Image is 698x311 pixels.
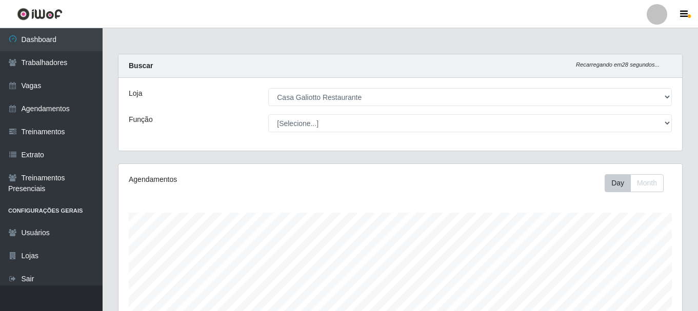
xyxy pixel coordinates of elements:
[630,174,664,192] button: Month
[129,61,153,70] strong: Buscar
[129,174,346,185] div: Agendamentos
[576,61,660,68] i: Recarregando em 28 segundos...
[129,88,142,99] label: Loja
[129,114,153,125] label: Função
[605,174,631,192] button: Day
[17,8,63,20] img: CoreUI Logo
[605,174,664,192] div: First group
[605,174,672,192] div: Toolbar with button groups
